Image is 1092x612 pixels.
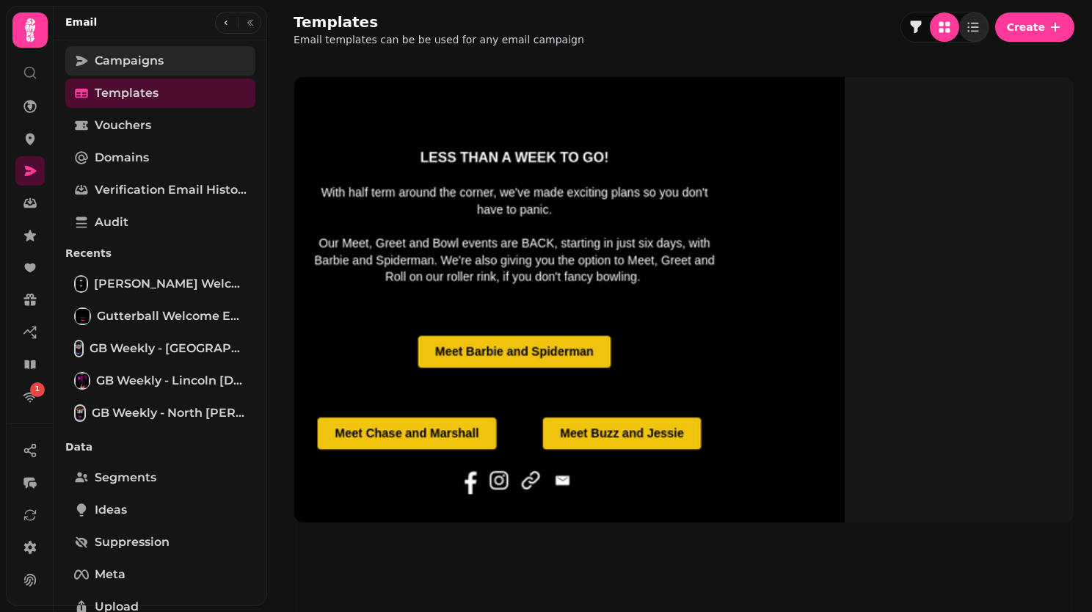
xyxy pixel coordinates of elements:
[76,341,82,356] img: GB Weekly - North Shields 2nd September
[65,463,255,492] a: Segments
[94,275,247,293] span: [PERSON_NAME] Welcome Email
[65,269,255,299] a: LINCOLN Welcome Email[PERSON_NAME] Welcome Email
[35,385,40,395] span: 1
[15,382,45,412] a: 1
[65,528,255,557] a: Suppression
[76,406,84,420] img: GB Weekly - North Shields 26th August
[95,533,170,551] span: Suppression
[65,398,255,428] a: GB Weekly - North Shields 26th AugustGB Weekly - North [PERSON_NAME] [DATE]
[65,560,255,589] a: Meta
[65,240,255,266] p: Recents
[95,501,127,519] span: Ideas
[65,46,255,76] a: Campaigns
[95,214,128,231] span: Audit
[294,12,575,32] h2: Templates
[65,495,255,525] a: Ideas
[76,374,89,388] img: GB Weekly - Lincoln 2nd September
[95,52,164,70] span: Campaigns
[76,309,90,324] img: Gutterball Welcome Email
[76,277,87,291] img: LINCOLN Welcome Email
[96,372,247,390] span: GB Weekly - Lincoln [DATE]
[65,302,255,331] a: Gutterball Welcome EmailGutterball Welcome Email
[97,307,247,325] span: Gutterball Welcome Email
[294,32,584,47] p: Email templates can be be used for any email campaign
[65,434,255,460] p: Data
[65,208,255,237] a: Audit
[95,117,151,134] span: Vouchers
[95,149,149,167] span: Domains
[65,334,255,363] a: GB Weekly - North Shields 2nd SeptemberGB Weekly - [GEOGRAPHIC_DATA][PERSON_NAME] [DATE]
[65,143,255,172] a: Domains
[92,404,247,422] span: GB Weekly - North [PERSON_NAME] [DATE]
[65,111,255,140] a: Vouchers
[95,84,159,102] span: Templates
[95,469,156,487] span: Segments
[95,181,247,199] span: Verification email history
[65,175,255,205] a: Verification email history
[95,566,125,583] span: Meta
[995,12,1074,42] button: Create
[65,79,255,108] a: Templates
[65,366,255,396] a: GB Weekly - Lincoln 2nd SeptemberGB Weekly - Lincoln [DATE]
[65,15,97,29] h2: Email
[90,340,247,357] span: GB Weekly - [GEOGRAPHIC_DATA][PERSON_NAME] [DATE]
